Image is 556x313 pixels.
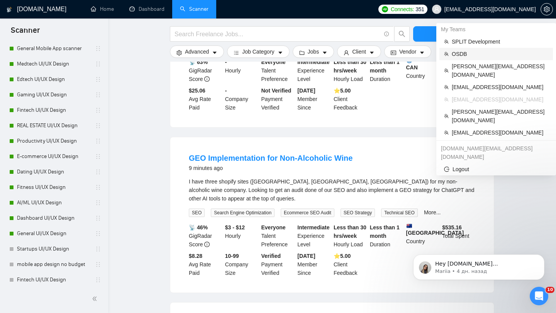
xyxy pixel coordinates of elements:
span: caret-down [322,50,327,56]
span: Ecommerce SEO Audit [281,209,334,217]
span: Jobs [308,47,319,56]
span: holder [95,215,101,221]
div: Client Feedback [332,252,368,277]
span: Advanced [185,47,209,56]
button: userClientcaret-down [337,45,381,58]
span: setting [176,50,182,56]
a: Productivity UI/UX Design [17,133,90,149]
span: holder [95,169,101,175]
div: Avg Rate Paid [187,252,224,277]
span: team [444,114,449,118]
span: search [395,30,409,37]
span: 10 [546,287,554,293]
a: Dashboard UI/UX Design [17,210,90,226]
span: caret-down [278,50,283,56]
div: Payment Verified [260,252,296,277]
b: $8.28 [189,253,202,259]
span: folder [299,50,305,56]
button: settingAdvancedcaret-down [170,45,224,58]
span: [PERSON_NAME][EMAIL_ADDRESS][DOMAIN_NAME] [452,108,548,125]
a: GEO Implementation for Non-Alcoholic Wine [189,154,353,162]
span: holder [95,92,101,98]
a: searchScanner [180,6,208,12]
b: Less than 30 hrs/week [334,224,366,239]
span: holder [95,277,101,283]
input: Search Freelance Jobs... [175,29,381,39]
iframe: Intercom live chat [530,287,548,305]
span: Logout [444,165,548,173]
span: team [444,39,449,44]
a: General UI/UX Design [17,226,90,241]
button: barsJob Categorycaret-down [227,45,289,58]
span: holder [95,123,101,129]
a: Dating UI/UX Design [17,164,90,180]
span: Vendor [399,47,416,56]
div: Member Since [296,86,332,112]
span: holder [95,200,101,206]
span: user [344,50,349,56]
b: 📡 63% [189,59,208,65]
span: holder [95,184,101,190]
b: ⭐️ 5.00 [334,253,351,259]
button: idcardVendorcaret-down [384,45,431,58]
div: Company Size [224,252,260,277]
div: Duration [368,58,405,83]
span: holder [95,107,101,113]
span: Job Category [242,47,274,56]
span: caret-down [369,50,375,56]
span: Connects: [391,5,414,13]
b: Everyone [261,59,286,65]
div: Country [405,223,441,249]
span: caret-down [419,50,425,56]
span: SPLIT Development [452,37,548,46]
b: 10-99 [225,253,239,259]
div: Talent Preference [260,58,296,83]
div: I have three shopify sites (US, UK, Australia) for my non-alcoholic wine company. Looking to get ... [189,177,475,203]
span: setting [541,6,553,12]
span: Search Engine Optimization [211,209,275,217]
span: [EMAIL_ADDRESS][DOMAIN_NAME] [452,95,548,104]
span: 351 [415,5,424,13]
span: Scanner [5,25,46,41]
div: Talent Preference [260,223,296,249]
a: Fintech UI/UX Design [17,103,90,118]
b: Less than 1 month [370,224,400,239]
a: E-commerce UI/UX Design [17,149,90,164]
span: [EMAIL_ADDRESS][DOMAIN_NAME] [452,83,548,91]
b: [DATE] [297,253,315,259]
a: mobile app design no budget [17,257,90,272]
div: Hourly Load [332,223,368,249]
a: Fintech UI/UX Design [17,272,90,288]
div: 9 minutes ago [189,163,353,173]
div: Experience Level [296,58,332,83]
span: bars [234,50,239,56]
span: team [444,130,449,135]
a: Fitness UI/UX Design [17,180,90,195]
span: idcard [391,50,396,56]
img: upwork-logo.png [382,6,388,12]
a: More... [424,209,441,215]
span: SEO Strategy [341,209,375,217]
a: Gaming UI/UX Design [17,87,90,103]
span: holder [95,261,101,268]
span: info-circle [204,242,210,247]
iframe: Intercom notifications сообщение [402,238,556,292]
b: 📡 46% [189,224,208,231]
a: Edtech UI/UX Design [17,72,90,87]
b: $25.06 [189,88,205,94]
div: My Teams [436,23,556,35]
img: 🇦🇺 [407,223,412,229]
b: ⭐️ 5.00 [334,88,351,94]
b: Intermediate [297,59,329,65]
button: folderJobscaret-down [293,45,334,58]
button: setting [541,3,553,15]
div: Hourly [224,223,260,249]
span: Client [352,47,366,56]
div: Client Feedback [332,86,368,112]
div: Payment Verified [260,86,296,112]
div: GigRadar Score [187,58,224,83]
